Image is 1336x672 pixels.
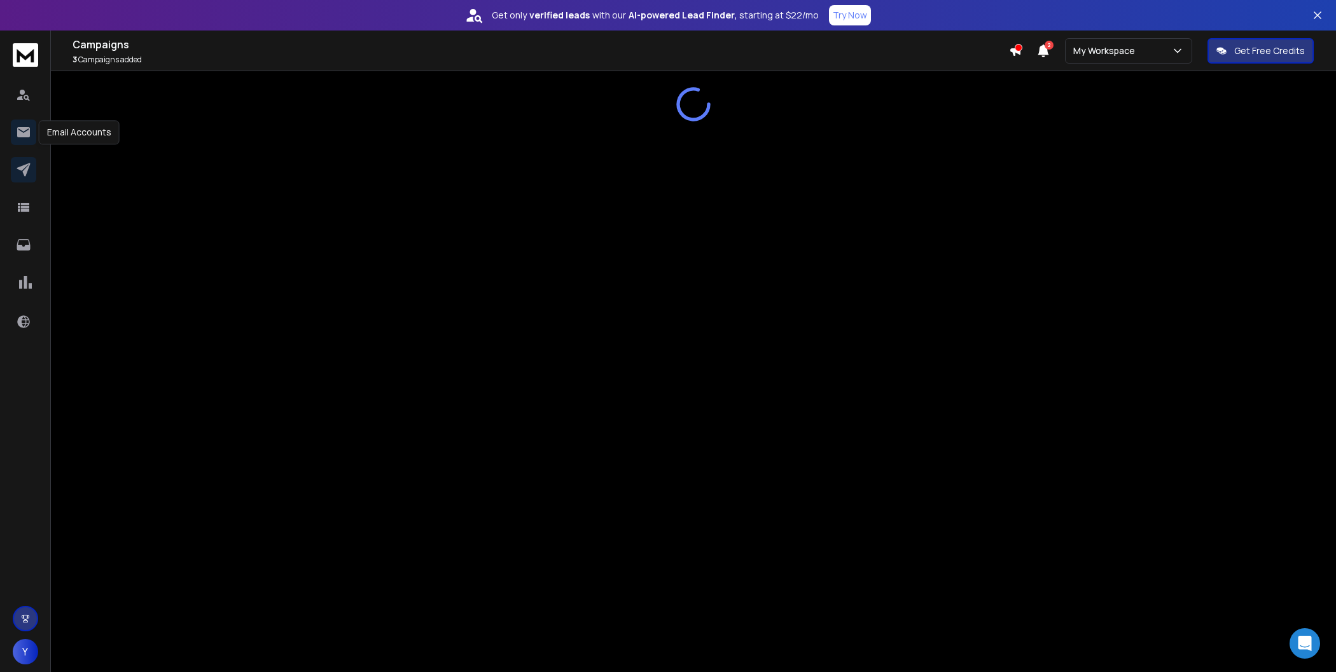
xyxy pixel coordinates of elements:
[73,37,1009,52] h1: Campaigns
[13,43,38,67] img: logo
[13,639,38,664] button: Y
[1234,45,1305,57] p: Get Free Credits
[1290,628,1320,659] div: Open Intercom Messenger
[492,9,819,22] p: Get only with our starting at $22/mo
[73,55,1009,65] p: Campaigns added
[529,9,590,22] strong: verified leads
[39,120,120,144] div: Email Accounts
[629,9,737,22] strong: AI-powered Lead Finder,
[829,5,871,25] button: Try Now
[833,9,867,22] p: Try Now
[73,54,77,65] span: 3
[1073,45,1140,57] p: My Workspace
[1207,38,1314,64] button: Get Free Credits
[1045,41,1054,50] span: 2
